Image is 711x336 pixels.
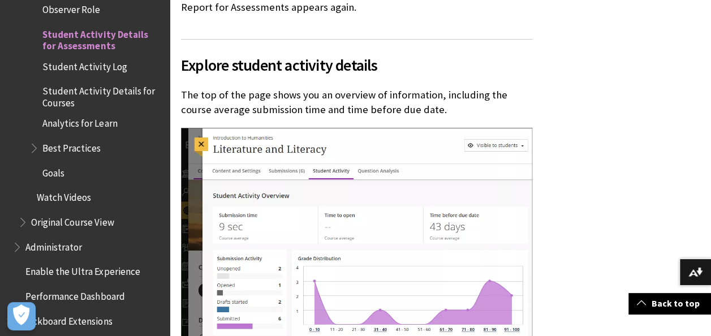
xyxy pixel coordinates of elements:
[42,82,162,109] span: Student Activity Details for Courses
[25,287,124,302] span: Performance Dashboard
[42,57,127,72] span: Student Activity Log
[37,188,91,204] span: Watch Videos
[181,88,532,117] p: The top of the page shows you an overview of information, including the course average submission...
[42,163,64,179] span: Goals
[25,238,82,253] span: Administrator
[25,262,140,278] span: Enable the Ultra Experience
[628,293,711,314] a: Back to top
[42,114,117,130] span: Analytics for Learn
[20,312,112,327] span: Blackboard Extensions
[31,213,114,228] span: Original Course View
[181,53,532,77] span: Explore student activity details
[7,302,36,330] button: Open Preferences
[42,139,101,154] span: Best Practices
[42,25,162,51] span: Student Activity Details for Assessments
